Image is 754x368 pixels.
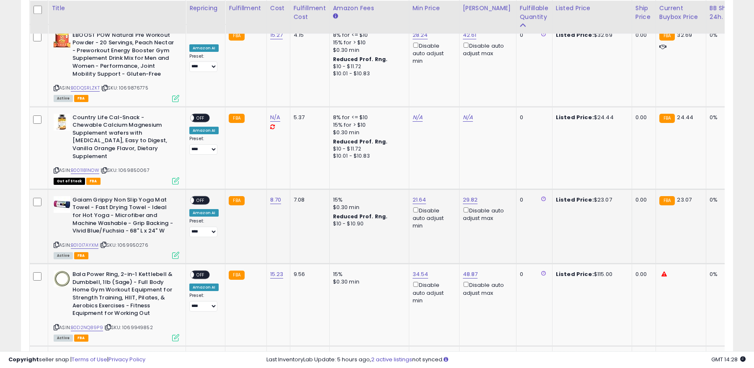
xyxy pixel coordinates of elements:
span: FBA [74,252,88,259]
div: 0.00 [635,196,649,204]
div: Min Price [413,4,456,13]
a: 15.23 [270,270,284,279]
div: Fulfillment Cost [294,4,326,22]
span: | SKU: 1069949852 [104,324,153,331]
b: EBOOST POW Natural Pre Workout Powder - 20 Servings, Peach Nectar - Preworkout Energy Booster Gym... [72,31,174,80]
img: 41otZ0o6lOL._SL40_.jpg [54,114,70,130]
b: Country Life Cal-Snack - Chewable Calcium Magnesium Supplement wafers with [MEDICAL_DATA], Easy t... [72,114,174,162]
span: FBA [74,335,88,342]
small: FBA [229,114,244,123]
div: [PERSON_NAME] [463,4,513,13]
b: Listed Price: [556,31,594,39]
b: Gaiam Grippy Non Slip Yoga Mat Towel - Fast Drying Towel - Ideal for Hot Yoga - Microfiber and Ma... [72,196,174,237]
strong: Copyright [8,355,39,363]
img: 31QuUuCfizL._SL40_.jpg [54,271,70,287]
div: Disable auto adjust max [463,280,510,296]
div: Preset: [189,54,219,72]
div: Preset: [189,218,219,237]
a: B001181NOW [71,167,99,174]
div: $10.01 - $10.83 [333,153,403,160]
a: 28.24 [413,31,428,39]
img: 41zf6aiZ-8L._SL40_.jpg [54,196,70,213]
div: 8% for <= $10 [333,31,403,39]
div: 0 [520,114,546,121]
div: 0% [710,114,737,121]
div: 15% for > $10 [333,39,403,46]
a: Privacy Policy [108,355,145,363]
span: All listings currently available for purchase on Amazon [54,335,73,342]
span: All listings currently available for purchase on Amazon [54,95,73,102]
div: Listed Price [556,4,628,13]
a: 2 active listings [371,355,412,363]
div: Ship Price [635,4,652,22]
b: Listed Price: [556,196,594,204]
div: ASIN: [54,271,179,340]
div: ASIN: [54,31,179,101]
div: $10 - $11.72 [333,146,403,153]
div: $10 - $10.90 [333,220,403,227]
a: 21.64 [413,196,426,204]
a: 34.54 [413,270,429,279]
div: $0.30 min [333,129,403,136]
small: FBA [659,196,675,205]
div: 0.00 [635,114,649,121]
div: 0 [520,31,546,39]
span: All listings that are currently out of stock and unavailable for purchase on Amazon [54,178,85,185]
span: FBA [74,95,88,102]
div: $0.30 min [333,46,403,54]
a: B0D2NQ89P9 [71,324,103,331]
div: 4.15 [294,31,323,39]
span: | SKU: 1069950276 [100,242,148,248]
img: 51Ge5rDODoL._SL40_.jpg [54,31,70,48]
div: $23.07 [556,196,625,204]
div: 9.56 [294,271,323,278]
div: Current Buybox Price [659,4,702,22]
div: 0.00 [635,271,649,278]
a: 42.61 [463,31,477,39]
div: Disable auto adjust max [463,206,510,222]
a: B010I7AYXM [71,242,98,249]
a: Terms of Use [72,355,107,363]
span: | SKU: 1069876775 [101,84,148,91]
div: Last InventoryLab Update: 5 hours ago, not synced. [266,356,746,364]
div: Disable auto adjust max [463,41,510,57]
div: Amazon Fees [333,4,405,13]
a: 8.70 [270,196,281,204]
div: Amazon AI [189,127,219,134]
b: Listed Price: [556,113,594,121]
div: Fulfillment [229,4,263,13]
span: OFF [194,197,207,204]
b: Reduced Prof. Rng. [333,138,388,145]
div: 15% for > $10 [333,121,403,129]
a: N/A [463,113,473,122]
small: FBA [659,31,675,41]
div: Cost [270,4,287,13]
span: All listings currently available for purchase on Amazon [54,252,73,259]
span: 23.07 [677,196,692,204]
small: Amazon Fees. [333,13,338,20]
span: OFF [194,271,207,279]
div: $24.44 [556,114,625,121]
div: 0% [710,271,737,278]
div: 7.08 [294,196,323,204]
div: ASIN: [54,196,179,258]
b: Reduced Prof. Rng. [333,213,388,220]
div: 0 [520,196,546,204]
span: | SKU: 1069850067 [101,167,150,174]
div: $0.30 min [333,278,403,286]
div: $10 - $11.72 [333,63,403,70]
div: 15% [333,196,403,204]
div: $10.01 - $10.83 [333,70,403,77]
div: Repricing [189,4,222,13]
div: $0.30 min [333,204,403,211]
div: 0 [520,271,546,278]
div: $115.00 [556,271,625,278]
b: Bala Power Ring, 2-in-1 Kettlebell & Dumbbell, 1lb (Sage) - Full Body Home Gym Workout Equipment ... [72,271,174,319]
span: 24.44 [677,113,693,121]
div: Disable auto adjust min [413,280,453,304]
div: 8% for <= $10 [333,114,403,121]
a: N/A [270,113,280,122]
span: FBA [86,178,101,185]
div: 15% [333,271,403,278]
div: Amazon AI [189,44,219,52]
